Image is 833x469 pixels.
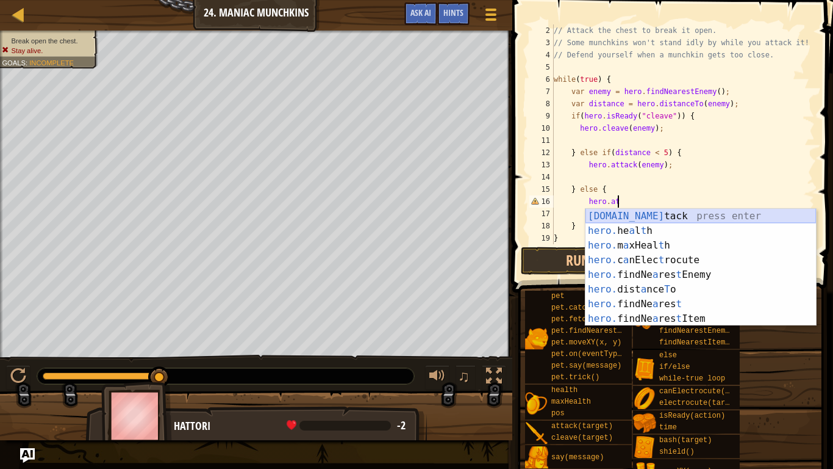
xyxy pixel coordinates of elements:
div: Hattori [174,418,415,434]
div: 15 [529,183,554,195]
button: Toggle fullscreen [482,365,506,390]
span: findNearestEnemy() [659,327,738,335]
span: Hints [443,7,463,18]
span: pet.fetch(item) [551,315,617,324]
div: 7 [529,85,554,98]
img: portrait.png [633,436,656,459]
span: else [659,351,677,360]
div: 11 [529,134,554,147]
span: -2 [397,418,406,433]
button: Show game menu [476,2,506,31]
span: pos [551,409,565,418]
button: ♫ [456,365,476,390]
span: ♫ [458,367,470,385]
span: findNearestItem() [659,338,734,347]
span: pet.catchProjectile(arrow) [551,304,665,312]
div: 18 [529,220,554,232]
span: pet.on(eventType, handler) [551,350,665,358]
button: Ctrl + P: Play [6,365,30,390]
span: maxHealth [551,398,591,406]
img: portrait.png [525,392,548,415]
div: 2 [529,24,554,37]
span: pet.moveXY(x, y) [551,338,621,347]
span: pet.findNearestByType(type) [551,327,670,335]
div: 3 [529,37,554,49]
div: 9 [529,110,554,122]
div: 17 [529,208,554,220]
span: time [659,423,677,432]
button: Adjust volume [425,365,449,390]
div: 14 [529,171,554,183]
span: pet [551,292,565,300]
div: health: -2.19 / 336 [287,420,406,431]
span: : [26,59,29,67]
img: thang_avatar_frame.png [101,382,172,449]
span: electrocute(target) [659,399,743,407]
span: if/else [659,363,690,371]
div: 5 [529,61,554,73]
img: portrait.png [525,327,548,350]
button: Ask AI [404,2,437,25]
img: portrait.png [633,387,656,410]
img: portrait.png [525,422,548,445]
img: portrait.png [633,412,656,435]
span: Break open the chest. [12,37,78,45]
span: while-true loop [659,374,725,383]
div: 4 [529,49,554,61]
img: portrait.png [633,357,656,380]
button: Run ⇧↵ [521,247,663,275]
button: Ask AI [20,448,35,463]
span: cleave(target) [551,434,613,442]
span: attack(target) [551,422,613,431]
span: Stay alive. [12,46,43,54]
span: pet.say(message) [551,362,621,370]
div: 12 [529,147,554,159]
span: health [551,386,577,394]
div: 20 [529,244,554,256]
span: shield() [659,448,695,456]
li: Break open the chest. [2,36,91,46]
div: 13 [529,159,554,171]
div: 10 [529,122,554,134]
span: Goals [2,59,26,67]
li: Stay alive. [2,46,91,56]
div: 19 [529,232,554,244]
span: Ask AI [410,7,431,18]
span: canElectrocute(target) [659,387,756,396]
div: 16 [529,195,554,208]
span: pet.trick() [551,373,599,382]
span: Incomplete [29,59,74,67]
div: 8 [529,98,554,110]
div: 6 [529,73,554,85]
span: bash(target) [659,436,712,445]
span: isReady(action) [659,412,725,420]
span: say(message) [551,453,604,462]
